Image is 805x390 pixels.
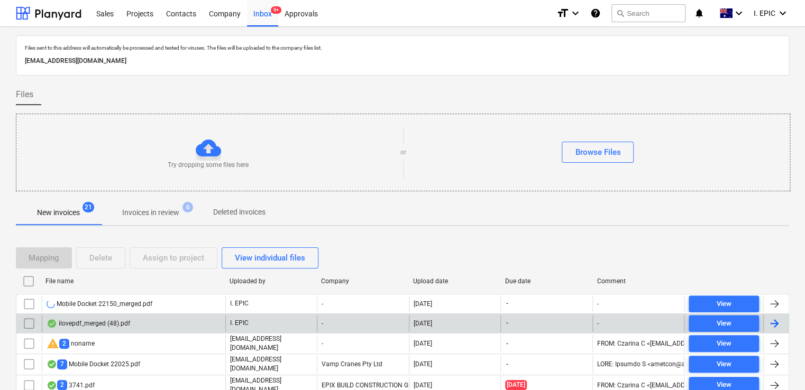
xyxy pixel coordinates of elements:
div: [DATE] [414,320,432,327]
div: View [716,298,731,310]
i: keyboard_arrow_down [733,7,745,20]
button: View [689,335,759,352]
div: Mobile Docket 22150_merged.pdf [47,300,152,308]
p: Deleted invoices [213,207,266,218]
button: Browse Files [562,142,634,163]
i: keyboard_arrow_down [776,7,789,20]
p: Files sent to this address will automatically be processed and tested for viruses. The files will... [25,44,780,51]
span: I. EPIC [754,9,775,17]
button: View [689,356,759,373]
div: Browse Files [575,145,620,159]
div: View individual files [235,251,305,265]
span: - [505,339,509,348]
div: Uploaded by [229,277,313,285]
div: 3741.pdf [47,380,95,390]
div: noname [47,337,95,350]
div: Comment [597,277,680,285]
p: or [400,148,406,157]
span: 7 [57,359,67,369]
div: - [597,320,599,327]
div: [DATE] [414,382,432,389]
div: OCR finished [47,381,57,389]
span: - [505,360,509,369]
div: OCR in progress [47,300,55,308]
span: - [505,299,509,308]
span: 21 [83,202,94,212]
div: - [317,315,408,332]
div: OCR finished [47,360,57,368]
p: Try dropping some files here [168,161,249,170]
div: View [716,358,731,370]
i: format_size [556,7,569,20]
div: [DATE] [414,360,432,368]
p: I. EPIC [230,319,249,328]
button: View [689,315,759,332]
span: - [505,319,509,328]
i: Knowledge base [590,7,601,20]
p: New invoices [37,207,80,218]
div: - [597,300,599,308]
div: - [317,335,408,352]
span: [DATE] [505,380,527,390]
div: Upload date [413,277,497,285]
div: Company [321,277,405,285]
div: View [716,338,731,350]
div: - [317,295,408,312]
div: ilovepdf_merged (48).pdf [47,319,130,328]
span: Files [16,88,33,101]
div: File name [45,277,221,285]
div: OCR finished [47,319,57,328]
div: [DATE] [414,340,432,347]
div: Try dropping some files hereorBrowse Files [16,114,790,191]
span: warning [47,337,59,350]
p: [EMAIL_ADDRESS][DOMAIN_NAME] [230,335,313,352]
div: Mobile Docket 22025.pdf [47,359,140,369]
div: Due date [505,277,589,285]
p: Invoices in review [122,207,179,218]
p: I. EPIC [230,299,249,308]
span: 2 [57,380,67,390]
div: [DATE] [414,300,432,308]
div: Vamp Cranes Pty Ltd [317,355,408,373]
button: View individual files [222,247,318,268]
p: [EMAIL_ADDRESS][DOMAIN_NAME] [230,355,313,373]
i: keyboard_arrow_down [569,7,582,20]
span: 6 [182,202,193,212]
span: 2 [59,339,69,349]
span: 9+ [271,6,281,14]
iframe: Chat Widget [752,339,805,390]
button: Search [611,4,685,22]
button: View [689,295,759,312]
i: notifications [694,7,705,20]
span: search [616,9,625,17]
p: [EMAIL_ADDRESS][DOMAIN_NAME] [25,55,780,67]
div: View [716,318,731,330]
